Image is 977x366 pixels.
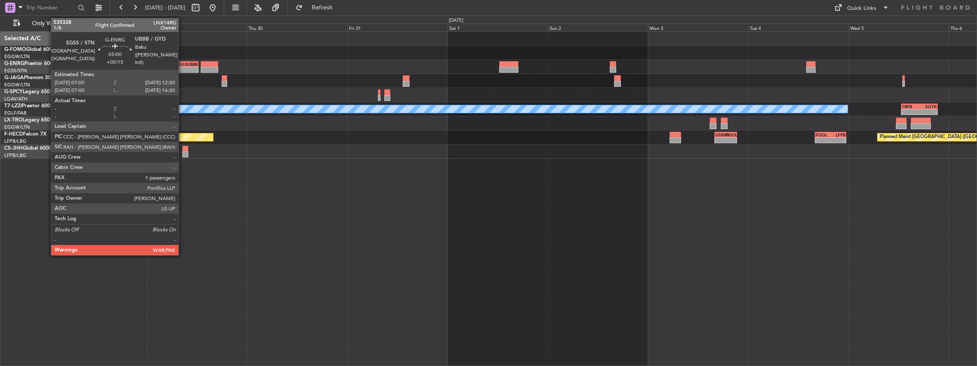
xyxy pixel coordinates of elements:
[4,103,50,109] a: T7-LZZIPraetor 600
[164,152,178,157] div: -
[123,53,137,58] div: -
[4,146,52,151] a: CS-JHHGlobal 6000
[4,89,23,94] span: G-SPCY
[848,24,949,31] div: Wed 5
[4,53,30,60] a: EGGW/LTN
[164,146,178,151] div: LEZG
[4,96,27,102] a: LGAV/ATH
[715,138,725,143] div: -
[4,68,27,74] a: EGSS/STN
[4,124,30,130] a: EGGW/LTN
[22,21,90,27] span: Only With Activity
[4,110,26,116] a: EGLF/FAB
[151,146,164,151] div: KTEB
[902,104,919,109] div: TBPB
[830,1,893,15] button: Quick Links
[4,132,23,137] span: F-HECD
[448,24,548,31] div: Sat 1
[4,47,26,52] span: G-FOMO
[831,138,845,143] div: -
[4,89,50,94] a: G-SPCYLegacy 650
[4,118,50,123] a: LX-TROLegacy 650
[247,24,347,31] div: Thu 30
[748,24,848,31] div: Tue 4
[919,109,937,115] div: -
[9,17,93,30] button: Only With Activity
[110,53,123,58] div: -
[292,1,343,15] button: Refresh
[4,138,26,145] a: LFPB/LBG
[919,104,937,109] div: EGTK
[123,47,137,53] div: EGGW
[847,4,876,13] div: Quick Links
[4,47,55,52] a: G-FOMOGlobal 6000
[725,132,736,137] div: FOOL
[648,24,748,31] div: Mon 3
[187,62,198,67] div: UBBB
[449,17,463,24] div: [DATE]
[347,24,448,31] div: Fri 31
[151,152,164,157] div: -
[4,103,22,109] span: T7-LZZI
[26,1,75,14] input: Trip Number
[4,75,54,80] a: G-JAGAPhenom 300
[145,4,185,12] span: [DATE] - [DATE]
[816,132,831,137] div: FOOL
[304,5,340,11] span: Refresh
[831,132,845,137] div: LFPB
[4,61,53,66] a: G-ENRGPraetor 600
[187,67,198,72] div: -
[147,24,247,31] div: Wed 29
[816,138,831,143] div: -
[715,132,725,137] div: GMMN
[902,109,919,115] div: -
[103,17,118,24] div: [DATE]
[4,152,26,159] a: LFPB/LBG
[548,24,648,31] div: Sun 2
[4,75,24,80] span: G-JAGA
[4,61,24,66] span: G-ENRG
[4,82,30,88] a: EGGW/LTN
[725,138,736,143] div: -
[4,146,23,151] span: CS-JHH
[4,132,47,137] a: F-HECDFalcon 7X
[110,47,123,53] div: OERK
[176,62,187,67] div: EGSS
[176,67,187,72] div: -
[4,118,23,123] span: LX-TRO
